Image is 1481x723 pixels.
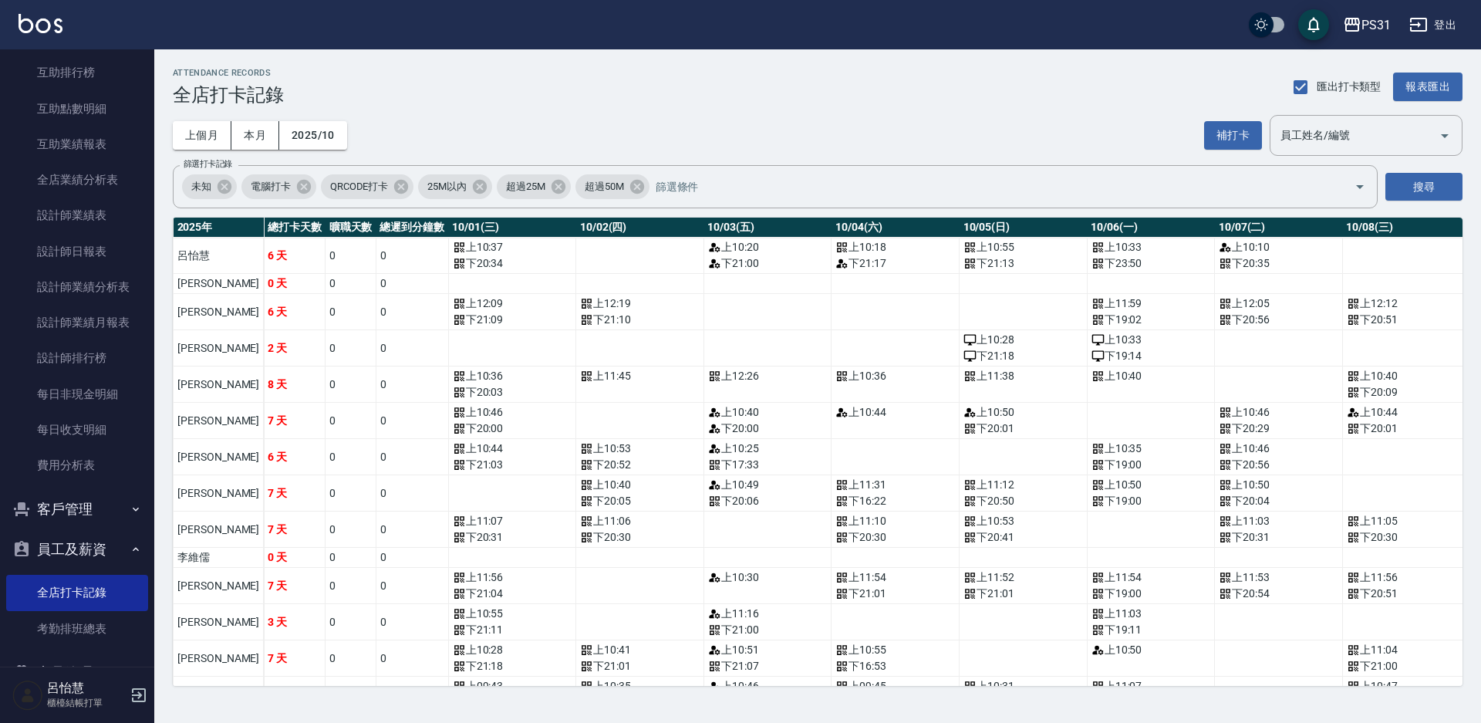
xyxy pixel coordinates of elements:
[6,489,148,529] button: 客戶管理
[1091,332,1211,348] div: 上 10:33
[963,332,1083,348] div: 上 10:28
[264,294,326,330] td: 6 天
[6,653,148,693] button: 商品管理
[1219,569,1338,586] div: 上 11:53
[708,477,828,493] div: 上 10:49
[376,403,448,439] td: 0
[12,680,43,711] img: Person
[963,569,1083,586] div: 上 11:52
[453,658,572,674] div: 下 21:18
[174,439,264,475] td: [PERSON_NAME]
[174,403,264,439] td: [PERSON_NAME]
[708,622,828,638] div: 下 21:00
[1342,218,1470,238] th: 10/08(三)
[1219,404,1338,421] div: 上 10:46
[1091,457,1211,473] div: 下 19:00
[174,640,264,677] td: [PERSON_NAME]
[1219,457,1338,473] div: 下 20:56
[326,568,376,604] td: 0
[326,677,376,713] td: 0
[453,457,572,473] div: 下 21:03
[708,368,828,384] div: 上 12:26
[1347,312,1466,328] div: 下 20:51
[279,121,347,150] button: 2025/10
[1348,174,1372,199] button: Open
[241,179,300,194] span: 電腦打卡
[174,274,264,294] td: [PERSON_NAME]
[326,274,376,294] td: 0
[708,606,828,622] div: 上 11:16
[1393,73,1462,101] button: 報表匯出
[1219,586,1338,602] div: 下 20:54
[47,681,126,696] h5: 呂怡慧
[453,312,572,328] div: 下 21:09
[1219,513,1338,529] div: 上 11:03
[6,412,148,448] a: 每日收支明細
[174,604,264,640] td: [PERSON_NAME]
[6,377,148,412] a: 每日非現金明細
[1091,312,1211,328] div: 下 19:02
[1385,173,1462,201] button: 搜尋
[326,548,376,568] td: 0
[264,568,326,604] td: 7 天
[1091,368,1211,384] div: 上 10:40
[6,162,148,198] a: 全店業績分析表
[453,642,572,658] div: 上 10:28
[708,441,828,457] div: 上 10:25
[1347,586,1466,602] div: 下 20:51
[174,568,264,604] td: [PERSON_NAME]
[835,404,955,421] div: 上 10:44
[1432,123,1457,148] button: Open
[1219,255,1338,272] div: 下 20:35
[835,642,955,658] div: 上 10:55
[326,294,376,330] td: 0
[6,234,148,269] a: 設計師日報表
[835,569,955,586] div: 上 11:54
[703,218,832,238] th: 10/03(五)
[6,611,148,647] a: 考勤排班總表
[1091,606,1211,622] div: 上 11:03
[575,179,633,194] span: 超過50M
[708,404,828,421] div: 上 10:40
[580,477,700,493] div: 上 10:40
[835,477,955,493] div: 上 11:31
[326,403,376,439] td: 0
[264,238,326,274] td: 6 天
[963,529,1083,546] div: 下 20:41
[708,457,828,473] div: 下 17:33
[376,367,448,403] td: 0
[6,305,148,340] a: 設計師業績月報表
[708,658,828,674] div: 下 21:07
[835,586,955,602] div: 下 21:01
[6,198,148,233] a: 設計師業績表
[182,179,221,194] span: 未知
[173,84,284,106] h3: 全店打卡記錄
[453,296,572,312] div: 上 12:09
[1219,239,1338,255] div: 上 10:10
[326,640,376,677] td: 0
[580,642,700,658] div: 上 10:41
[1091,622,1211,638] div: 下 19:11
[1204,121,1262,150] button: 補打卡
[453,421,572,437] div: 下 20:00
[326,439,376,475] td: 0
[960,218,1088,238] th: 10/05(日)
[326,330,376,367] td: 0
[326,604,376,640] td: 0
[453,404,572,421] div: 上 10:46
[1091,569,1211,586] div: 上 11:54
[835,513,955,529] div: 上 11:10
[453,255,572,272] div: 下 20:34
[1091,493,1211,509] div: 下 19:00
[453,513,572,529] div: 上 11:07
[6,575,148,610] a: 全店打卡記錄
[1219,477,1338,493] div: 上 10:50
[6,127,148,162] a: 互助業績報表
[963,404,1083,421] div: 上 10:50
[47,696,126,710] p: 櫃檯結帳打單
[264,439,326,475] td: 6 天
[6,529,148,569] button: 員工及薪資
[6,269,148,305] a: 設計師業績分析表
[453,622,572,638] div: 下 21:11
[174,367,264,403] td: [PERSON_NAME]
